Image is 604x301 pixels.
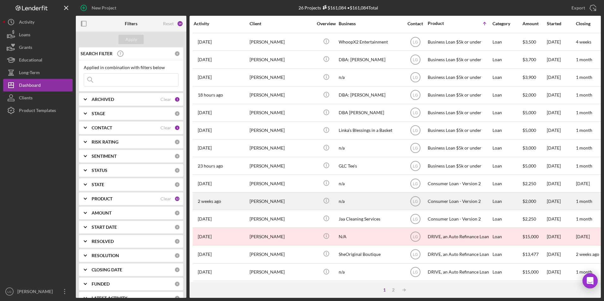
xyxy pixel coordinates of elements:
[92,182,104,187] b: STATE
[250,69,313,86] div: [PERSON_NAME]
[174,295,180,301] div: 0
[547,140,575,156] div: [DATE]
[174,51,180,56] div: 0
[321,5,346,10] div: $161,084
[250,51,313,68] div: [PERSON_NAME]
[84,65,178,70] div: Applied in combination with filters below
[198,110,212,115] time: 2025-09-22 15:49
[547,175,575,192] div: [DATE]
[492,104,522,121] div: Loan
[413,181,418,186] text: LG
[250,104,313,121] div: [PERSON_NAME]
[413,270,418,274] text: LG
[250,246,313,263] div: [PERSON_NAME]
[174,182,180,187] div: 0
[576,92,592,97] time: 1 month
[547,21,575,26] div: Started
[428,21,459,26] div: Product
[522,163,536,168] span: $5,000
[174,224,180,230] div: 0
[198,252,212,257] time: 2025-07-29 19:38
[19,41,32,55] div: Grants
[522,251,539,257] span: $13,477
[522,57,536,62] span: $3,700
[3,104,73,117] button: Product Templates
[198,145,212,150] time: 2025-09-18 18:27
[339,122,402,139] div: Linka’s Blessings in a Basket
[522,145,536,150] span: $3,000
[428,246,491,263] div: DRIVE, an Auto Refinance Loan
[522,127,536,133] span: $5,000
[81,51,112,56] b: SEARCH FILTER
[413,40,418,44] text: LG
[125,21,137,26] b: Filters
[92,111,105,116] b: STAGE
[428,193,491,210] div: Consumer Loan - Version 2
[522,110,536,115] span: $5,000
[492,140,522,156] div: Loan
[92,154,117,159] b: SENTIMENT
[428,140,491,156] div: Business Loan $5k or under
[3,41,73,54] a: Grants
[19,66,40,80] div: Long-Term
[174,168,180,173] div: 0
[174,267,180,273] div: 0
[492,33,522,50] div: Loan
[428,69,491,86] div: Business Loan $5k or under
[428,33,491,50] div: Business Loan $5k or under
[339,264,402,280] div: n/a
[428,87,491,103] div: Business Loan $5k or under
[3,91,73,104] button: Clients
[492,87,522,103] div: Loan
[576,163,592,168] time: 1 month
[339,157,402,174] div: GLC Tee's
[565,2,601,14] button: Export
[576,110,592,115] time: 1 month
[250,210,313,227] div: [PERSON_NAME]
[547,104,575,121] div: [DATE]
[492,228,522,245] div: Loan
[76,2,123,14] button: New Project
[576,198,592,204] time: 1 month
[492,193,522,210] div: Loan
[492,281,522,298] div: Loan
[339,69,402,86] div: n/a
[576,145,592,150] time: 1 month
[547,228,575,245] div: [DATE]
[198,39,212,44] time: 2025-09-16 20:00
[160,196,171,201] div: Clear
[413,235,418,239] text: LG
[413,111,418,115] text: LG
[174,239,180,244] div: 0
[576,74,592,80] time: 1 month
[19,79,41,93] div: Dashboard
[576,269,592,274] time: 1 month
[339,281,402,298] div: n/a
[3,79,73,91] button: Dashboard
[19,54,42,68] div: Educational
[174,210,180,216] div: 0
[547,87,575,103] div: [DATE]
[177,21,183,27] div: 14
[16,285,57,299] div: [PERSON_NAME]
[428,175,491,192] div: Consumer Loan - Version 2
[522,74,536,80] span: $3,900
[413,252,418,257] text: LG
[576,234,590,239] time: [DATE]
[314,21,338,26] div: Overview
[92,281,110,286] b: FUNDED
[547,51,575,68] div: [DATE]
[413,93,418,97] text: LG
[492,246,522,263] div: Loan
[547,33,575,50] div: [DATE]
[492,69,522,86] div: Loan
[522,92,536,97] span: $2,000
[576,57,592,62] time: 1 month
[339,33,402,50] div: WhoopX2 Entertainment
[492,122,522,139] div: Loan
[547,210,575,227] div: [DATE]
[160,97,171,102] div: Clear
[547,193,575,210] div: [DATE]
[428,281,491,298] div: DRIVE, an Auto Refinance Loan
[522,198,536,204] span: $2,000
